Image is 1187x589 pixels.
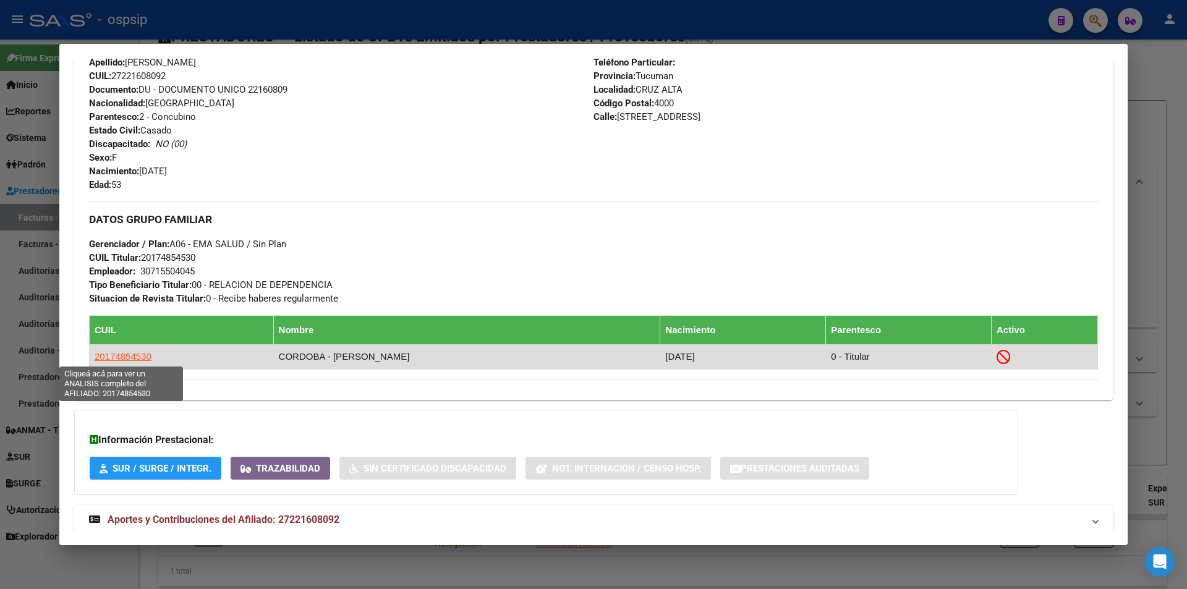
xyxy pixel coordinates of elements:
strong: Parentesco: [89,111,139,122]
th: Nombre [273,315,660,344]
span: [STREET_ADDRESS] [593,111,700,122]
i: NO (00) [155,138,187,150]
strong: Nacimiento: [89,166,139,177]
strong: Estado Civil: [89,125,140,136]
span: 27221608092 [89,70,166,82]
span: 53 [89,179,121,190]
button: Not. Internacion / Censo Hosp. [525,457,711,480]
strong: Provincia: [593,70,636,82]
span: 00 - RELACION DE DEPENDENCIA [89,279,333,290]
strong: Nacionalidad: [89,98,145,109]
span: Trazabilidad [256,463,320,474]
span: SUR / SURGE / INTEGR. [113,463,211,474]
button: Trazabilidad [231,457,330,480]
strong: Localidad: [593,84,636,95]
div: 30715504045 [140,265,195,278]
strong: Apellido: [89,57,125,68]
strong: Documento: [89,84,138,95]
mat-expansion-panel-header: Aportes y Contribuciones del Afiliado: 27221608092 [74,505,1113,535]
button: Prestaciones Auditadas [720,457,869,480]
span: Tucuman [593,70,673,82]
strong: Empleador: [89,266,135,277]
strong: Calle: [593,111,617,122]
strong: Sexo: [89,152,112,163]
span: [DATE] [89,166,167,177]
button: Sin Certificado Discapacidad [339,457,516,480]
th: CUIL [90,315,274,344]
th: Activo [992,315,1098,344]
span: Not. Internacion / Censo Hosp. [552,463,701,474]
span: Sin Certificado Discapacidad [364,463,506,474]
span: 2 - Concubino [89,111,196,122]
strong: Edad: [89,179,111,190]
span: Aportes y Contribuciones del Afiliado: 27221608092 [108,514,339,525]
span: [GEOGRAPHIC_DATA] [89,98,234,109]
strong: Código Postal: [593,98,654,109]
span: 20174854530 [89,252,195,263]
th: Parentesco [826,315,992,344]
span: Prestaciones Auditadas [741,463,859,474]
span: [PERSON_NAME] [89,57,196,68]
strong: Situacion de Revista Titular: [89,293,206,304]
span: F [89,152,117,163]
strong: Teléfono Particular: [593,57,675,68]
strong: Tipo Beneficiario Titular: [89,279,192,290]
span: Casado [89,125,172,136]
span: A06 - EMA SALUD / Sin Plan [89,239,286,250]
strong: CUIL Titular: [89,252,141,263]
td: CORDOBA - [PERSON_NAME] [273,344,660,369]
span: CRUZ ALTA [593,84,683,95]
span: 0 - Recibe haberes regularmente [89,293,338,304]
div: Open Intercom Messenger [1145,547,1175,577]
h3: Información Prestacional: [90,433,1003,447]
strong: CUIL: [89,70,111,82]
th: Nacimiento [660,315,826,344]
span: DU - DOCUMENTO UNICO 22160809 [89,84,287,95]
td: 0 - Titular [826,344,992,369]
span: 4000 [593,98,674,109]
td: [DATE] [660,344,826,369]
strong: Discapacitado: [89,138,150,150]
strong: Gerenciador / Plan: [89,239,169,250]
h3: DATOS GRUPO FAMILIAR [89,213,1098,226]
button: SUR / SURGE / INTEGR. [90,457,221,480]
span: 20174854530 [95,351,151,362]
